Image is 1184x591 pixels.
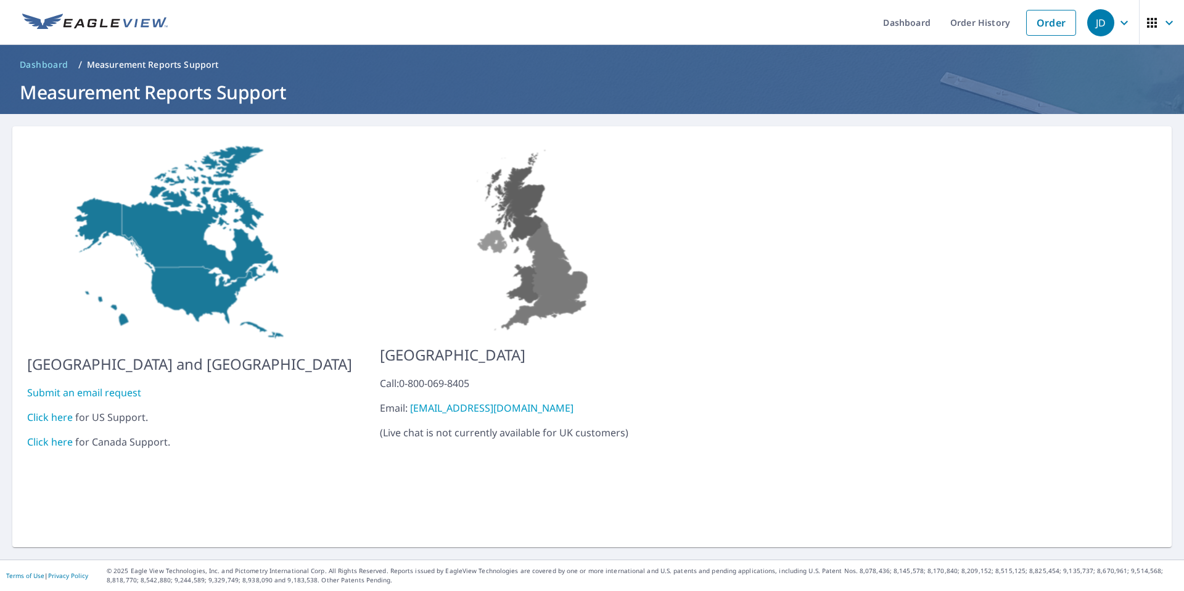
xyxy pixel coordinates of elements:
[20,59,68,71] span: Dashboard
[380,376,690,440] p: ( Live chat is not currently available for UK customers )
[6,571,44,580] a: Terms of Use
[27,434,352,449] div: for Canada Support.
[1026,10,1076,36] a: Order
[22,14,168,32] img: EV Logo
[15,79,1169,105] h1: Measurement Reports Support
[380,376,690,391] div: Call: 0-800-069-8405
[6,572,88,579] p: |
[48,571,88,580] a: Privacy Policy
[15,55,73,75] a: Dashboard
[1087,9,1114,36] div: JD
[27,141,352,343] img: US-MAP
[380,344,690,366] p: [GEOGRAPHIC_DATA]
[380,141,690,334] img: US-MAP
[27,435,73,449] a: Click here
[27,353,352,375] p: [GEOGRAPHIC_DATA] and [GEOGRAPHIC_DATA]
[87,59,219,71] p: Measurement Reports Support
[78,57,82,72] li: /
[380,401,690,415] div: Email:
[15,55,1169,75] nav: breadcrumb
[107,566,1178,585] p: © 2025 Eagle View Technologies, Inc. and Pictometry International Corp. All Rights Reserved. Repo...
[27,410,73,424] a: Click here
[410,401,573,415] a: [EMAIL_ADDRESS][DOMAIN_NAME]
[27,386,141,399] a: Submit an email request
[27,410,352,425] div: for US Support.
